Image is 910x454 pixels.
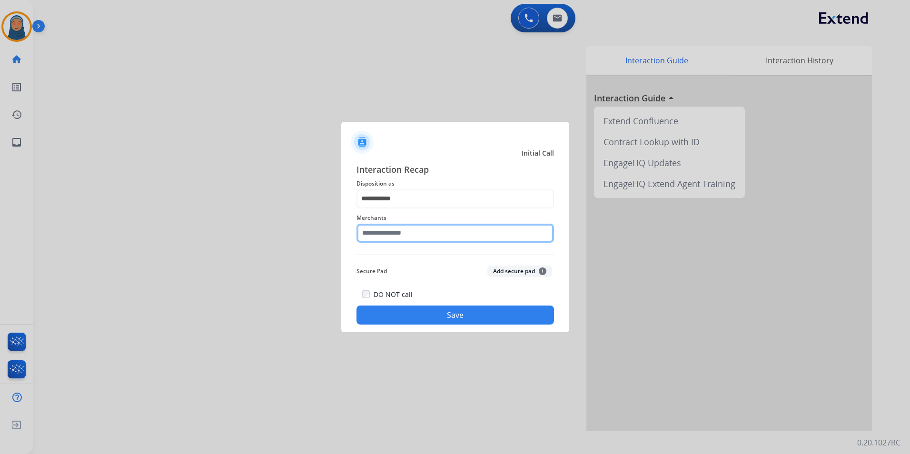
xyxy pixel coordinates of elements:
label: DO NOT call [374,290,413,299]
button: Save [356,306,554,325]
span: Initial Call [522,148,554,158]
button: Add secure pad+ [487,266,552,277]
span: Merchants [356,212,554,224]
span: Interaction Recap [356,163,554,178]
span: + [539,267,546,275]
span: Disposition as [356,178,554,189]
img: contactIcon [351,131,374,154]
span: Secure Pad [356,266,387,277]
img: contact-recap-line.svg [356,254,554,255]
p: 0.20.1027RC [857,437,900,448]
